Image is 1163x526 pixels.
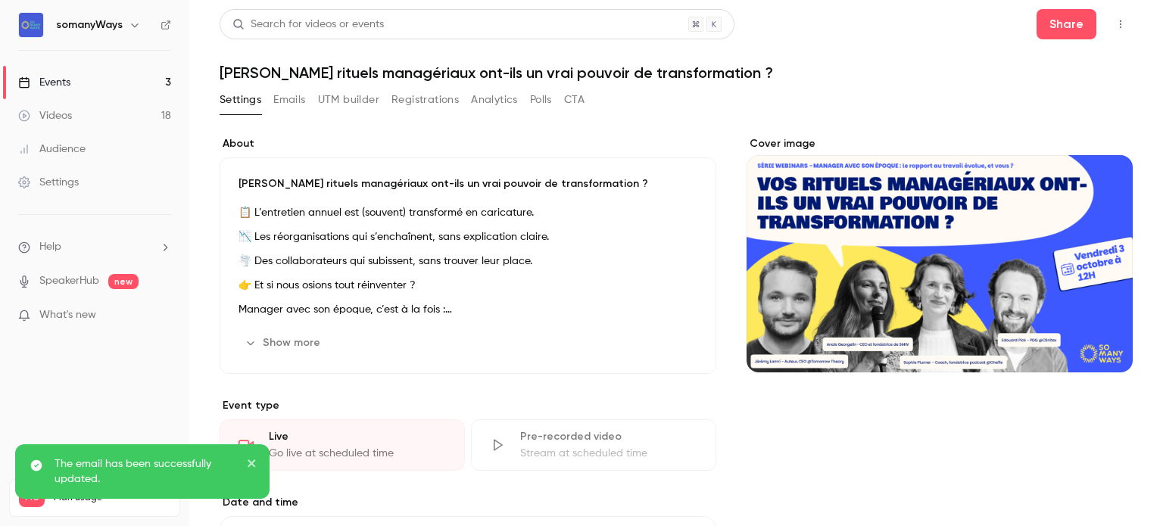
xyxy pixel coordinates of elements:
span: What's new [39,307,96,323]
div: user dit… [12,198,291,307]
div: c'est notre speaker qui a un souci d'ordi, on a trouvé une solution [67,62,279,92]
div: Stream at scheduled time [520,446,697,461]
label: Date and time [220,495,716,510]
div: Hello [PERSON_NAME],tu peux essayer l'url complète ? [24,395,236,425]
li: help-dropdown-opener [18,239,171,255]
button: Envoyer un message… [260,453,284,477]
button: Sélectionneur de fichier gif [72,459,84,471]
div: je ne peux pas envoyer un lien : Pour aller plus loin et découvrir d’autres idées, voici le lien ... [67,207,279,296]
p: 🌪️ Des collaborateurs qui subissent, sans trouver leur place. [239,252,697,270]
div: Audience [18,142,86,157]
label: About [220,136,716,151]
div: Live [269,429,446,444]
img: somanyWays [19,13,43,37]
div: Fermer [266,9,293,36]
button: Share [1037,9,1096,39]
a: [URL][DOMAIN_NAME] [67,266,219,294]
div: Search for videos or events [232,17,384,33]
p: Actif au cours des 15 dernières minutes [73,17,232,41]
img: Profile image for Salim [43,11,67,36]
textarea: Envoyer un message... [13,427,290,453]
div: je ne peux pas envoyer un lien : Pour aller plus loin et découvrir d’autres idées, voici le lien ... [55,198,291,305]
div: LiveGo live at scheduled time [220,419,465,471]
p: 📋 L’entretien annuel est (souvent) transformé en caricature. [239,204,697,222]
div: 👌 [12,113,80,185]
button: Analytics [471,88,518,112]
span: Help [39,239,61,255]
div: Settings [18,175,79,190]
div: dans le chat [214,316,279,331]
h1: [PERSON_NAME] [73,6,172,17]
div: user dit… [12,341,291,386]
p: [PERSON_NAME] rituels managériaux ont-ils un vrai pouvoir de transformation ? [239,176,697,191]
button: Emails [273,88,305,112]
div: Go live at scheduled time [269,446,446,461]
div: la phrase est elle trop longue ? [102,341,291,374]
p: 📉 Les réorganisations qui s’enchaînent, sans explication claire. [239,228,697,246]
div: Pre-recorded video [520,429,697,444]
button: Accueil [237,9,266,38]
button: Sélectionneur d’emoji [48,459,60,471]
h1: [PERSON_NAME] rituels managériaux ont-ils un vrai pouvoir de transformation ? [220,64,1133,82]
div: Salim dit… [12,113,291,198]
div: la phrase est elle trop longue ? [114,350,279,365]
div: Salim dit… [12,386,291,435]
button: Télécharger la pièce jointe [23,459,36,471]
div: user dit… [12,53,291,113]
div: 👌 [12,122,80,176]
p: Manager avec son époque, c’est à la fois : [239,300,697,319]
iframe: Noticeable Trigger [153,309,171,322]
div: user dit… [12,307,291,341]
div: Hello [PERSON_NAME],tu peux essayer l'url complète ? [12,386,248,434]
div: Pre-recorded videoStream at scheduled time [471,419,716,471]
p: Event type [220,398,716,413]
span: new [108,274,139,289]
h6: somanyWays [56,17,123,33]
button: CTA [564,88,585,112]
button: go back [10,9,39,38]
div: Events [18,75,70,90]
button: Settings [220,88,261,112]
p: 👉 Et si nous osions tout réinventer ? [239,276,697,294]
button: UTM builder [318,88,379,112]
a: SpeakerHub [39,273,99,289]
div: dans le chat [201,307,291,340]
button: close [247,456,257,475]
div: Videos [18,108,72,123]
button: Start recording [96,459,108,471]
button: Show more [239,331,329,355]
button: Registrations [391,88,459,112]
p: The email has been successfully updated. [55,456,236,487]
section: Cover image [747,136,1133,372]
div: c'est notre speaker qui a un souci d'ordi, on a trouvé une solution [55,53,291,101]
button: Polls [530,88,552,112]
label: Cover image [747,136,1133,151]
